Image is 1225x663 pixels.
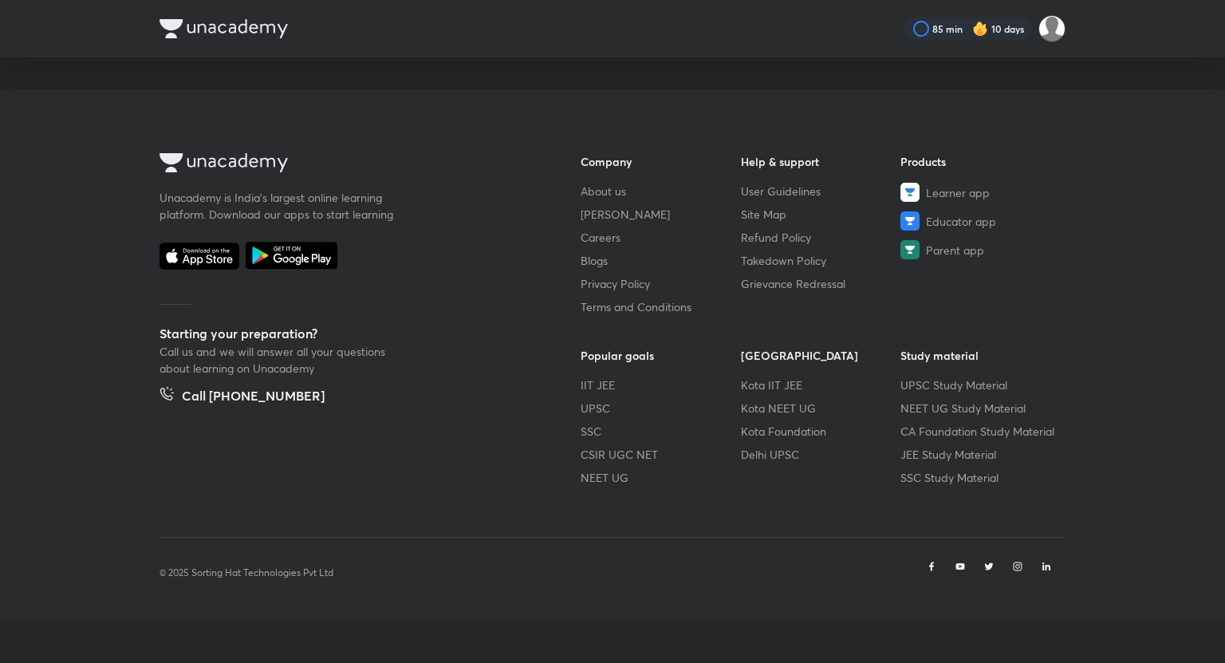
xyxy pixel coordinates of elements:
a: Kota IIT JEE [741,377,901,393]
span: Learner app [926,184,990,201]
a: JEE Study Material [900,446,1061,463]
img: Nitin [1038,15,1065,42]
span: Careers [581,229,620,246]
p: © 2025 Sorting Hat Technologies Pvt Ltd [160,566,333,580]
a: [PERSON_NAME] [581,206,741,223]
h5: Starting your preparation? [160,324,530,343]
h6: Products [900,153,1061,170]
a: CSIR UGC NET [581,446,741,463]
a: Delhi UPSC [741,446,901,463]
h6: Popular goals [581,347,741,364]
a: Educator app [900,211,1061,231]
img: Learner app [900,183,920,202]
a: Call [PHONE_NUMBER] [160,386,325,408]
a: UPSC Study Material [900,377,1061,393]
img: Educator app [900,211,920,231]
a: UPSC [581,400,741,416]
a: NEET UG [581,469,741,486]
h6: [GEOGRAPHIC_DATA] [741,347,901,364]
a: Parent app [900,240,1061,259]
a: SSC [581,423,741,440]
a: User Guidelines [741,183,901,199]
a: Company Logo [160,153,530,176]
a: Privacy Policy [581,275,741,292]
a: Kota Foundation [741,423,901,440]
p: Call us and we will answer all your questions about learning on Unacademy [160,343,399,377]
img: Company Logo [160,153,288,172]
a: NEET UG Study Material [900,400,1061,416]
a: Site Map [741,206,901,223]
a: Kota NEET UG [741,400,901,416]
img: Parent app [900,240,920,259]
img: Company Logo [160,19,288,38]
h6: Company [581,153,741,170]
a: Careers [581,229,741,246]
a: About us [581,183,741,199]
a: CA Foundation Study Material [900,423,1061,440]
a: Grievance Redressal [741,275,901,292]
a: Learner app [900,183,1061,202]
a: Refund Policy [741,229,901,246]
a: IIT JEE [581,377,741,393]
a: Takedown Policy [741,252,901,269]
a: SSC Study Material [900,469,1061,486]
img: streak [972,21,988,37]
p: Unacademy is India’s largest online learning platform. Download our apps to start learning [160,189,399,223]
h5: Call [PHONE_NUMBER] [182,386,325,408]
h6: Study material [900,347,1061,364]
a: Blogs [581,252,741,269]
span: Parent app [926,242,984,258]
a: Terms and Conditions [581,298,741,315]
h6: Help & support [741,153,901,170]
span: Educator app [926,213,996,230]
